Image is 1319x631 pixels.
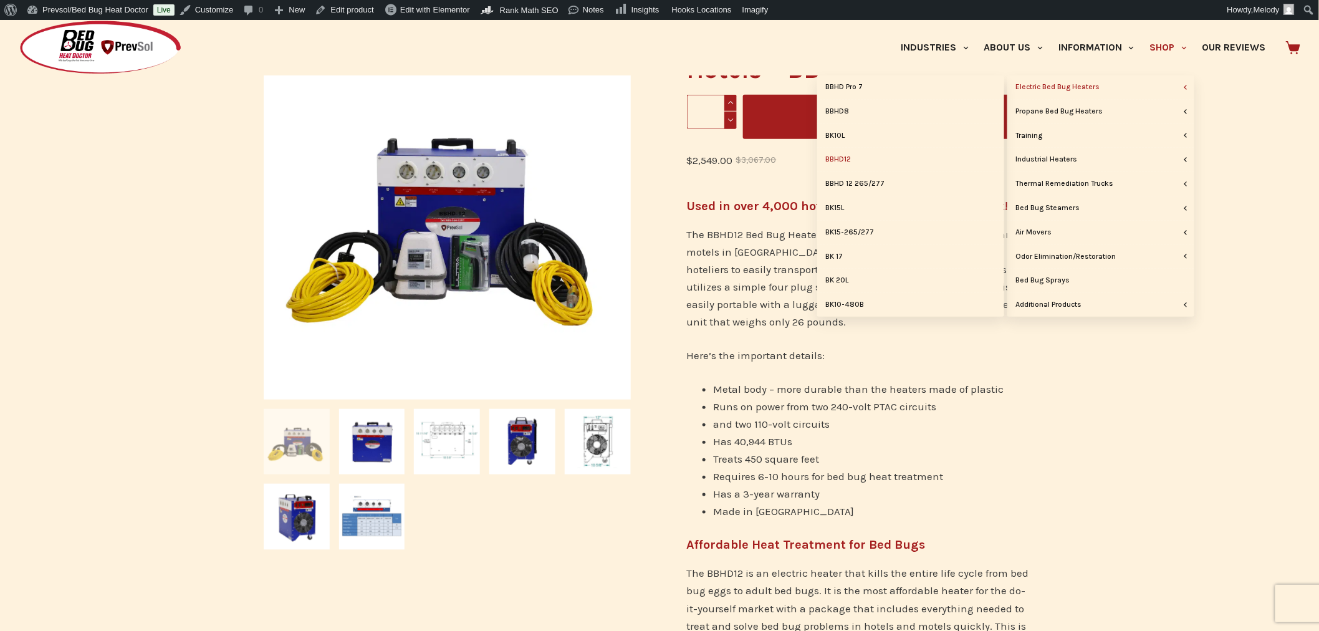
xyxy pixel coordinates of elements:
a: BK 20L [817,269,1004,292]
a: Live [153,4,175,16]
p: Here’s the important details: [687,347,1030,364]
li: Metal body – more durable than the heaters made of plastic [713,380,1030,398]
a: BK10L [817,124,1004,148]
span: Insights [631,5,659,14]
a: BBHD12 [817,148,1004,171]
a: Our Reviews [1194,20,1273,75]
a: Shop [1142,20,1194,75]
li: Has a 3-year warranty [713,485,1030,503]
span: $ [736,155,742,165]
img: BBHD12 full package is the best bed bug heater for hotels [264,409,330,475]
img: Front view of the BBHD12 Bed Bug Heater [339,409,405,475]
span: $ [687,154,693,166]
a: BK10-480B [817,293,1004,317]
li: Requires 6-10 hours for bed bug heat treatment [713,468,1030,485]
nav: Primary [893,20,1273,75]
img: Measurements from the side of the BBHD12 Heater [565,409,631,475]
a: BBHD 12 265/277 [817,172,1004,196]
a: Information [1051,20,1142,75]
button: Add to cart [743,95,1030,139]
button: Open LiveChat chat widget [10,5,47,42]
a: BBHD8 [817,100,1004,123]
a: Odor Elimination/Restoration [1007,245,1194,269]
li: Treats 450 square feet [713,450,1030,468]
a: Propane Bed Bug Heaters [1007,100,1194,123]
strong: Used in over 4,000 hotels for bed bug heat treatment! [687,199,1009,213]
img: Measurements from the front of the BBHD12 Electric Heater [414,409,480,475]
a: Bed Bug Sprays [1007,269,1194,292]
li: Has 40,944 BTUs [713,433,1030,450]
a: Industrial Heaters [1007,148,1194,171]
img: Prevsol/Bed Bug Heat Doctor [19,20,182,75]
img: Angled view of the BBHD12 Bed Bug Heater [264,484,330,550]
a: BBHD Pro 7 [817,75,1004,99]
a: Electric Bed Bug Heaters [1007,75,1194,99]
li: and two 110-volt circuits [713,415,1030,433]
span: Edit with Elementor [400,5,470,14]
bdi: 2,549.00 [687,154,733,166]
input: Product quantity [687,95,737,129]
a: Bed Bug Steamers [1007,196,1194,220]
a: Thermal Remediation Trucks [1007,172,1194,196]
img: Electrical specifications of the BBHD12 Electric Heater [339,484,405,550]
img: Side view of the BBHD12 Electric Heater [489,409,555,475]
span: Melody [1254,5,1280,14]
a: Additional Products [1007,293,1194,317]
b: Affordable Heat Treatment for Bed Bugs [687,537,926,552]
a: Air Movers [1007,221,1194,244]
a: Industries [893,20,976,75]
a: About Us [976,20,1050,75]
p: The BBHD12 Bed Bug Heater is the best bed bug heater for hotels and motels in [GEOGRAPHIC_DATA]. ... [687,226,1030,330]
li: Made in [GEOGRAPHIC_DATA] [713,503,1030,520]
a: BK 17 [817,245,1004,269]
a: BK15-265/277 [817,221,1004,244]
h1: Best Bed Bug Heater for Hotels – BBHD12 [687,32,1030,82]
span: Rank Math SEO [500,6,559,15]
bdi: 3,067.00 [736,155,777,165]
a: BK15L [817,196,1004,220]
a: Training [1007,124,1194,148]
li: Runs on power from two 240-volt PTAC circuits [713,398,1030,415]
